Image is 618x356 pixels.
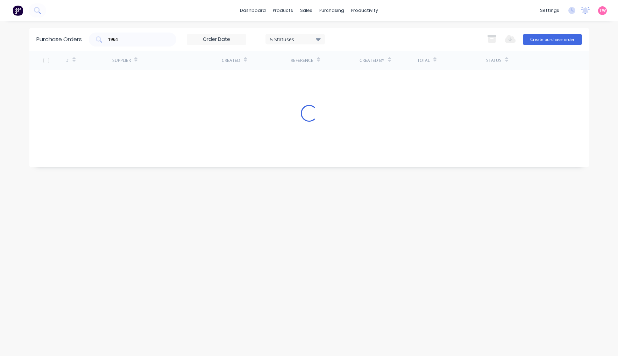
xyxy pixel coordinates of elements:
div: Purchase Orders [36,35,82,44]
div: purchasing [316,5,348,16]
a: dashboard [236,5,269,16]
div: Reference [291,57,313,64]
div: # [66,57,69,64]
div: productivity [348,5,382,16]
div: settings [537,5,563,16]
button: Create purchase order [523,34,582,45]
img: Factory [13,5,23,16]
input: Order Date [187,34,246,45]
iframe: Intercom live chat [594,332,611,349]
span: TW [599,7,606,14]
div: Created By [360,57,384,64]
div: Total [417,57,430,64]
div: sales [297,5,316,16]
div: Supplier [112,57,131,64]
div: 5 Statuses [270,35,320,43]
div: Status [486,57,502,64]
div: Created [222,57,240,64]
input: Search purchase orders... [107,36,165,43]
div: products [269,5,297,16]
